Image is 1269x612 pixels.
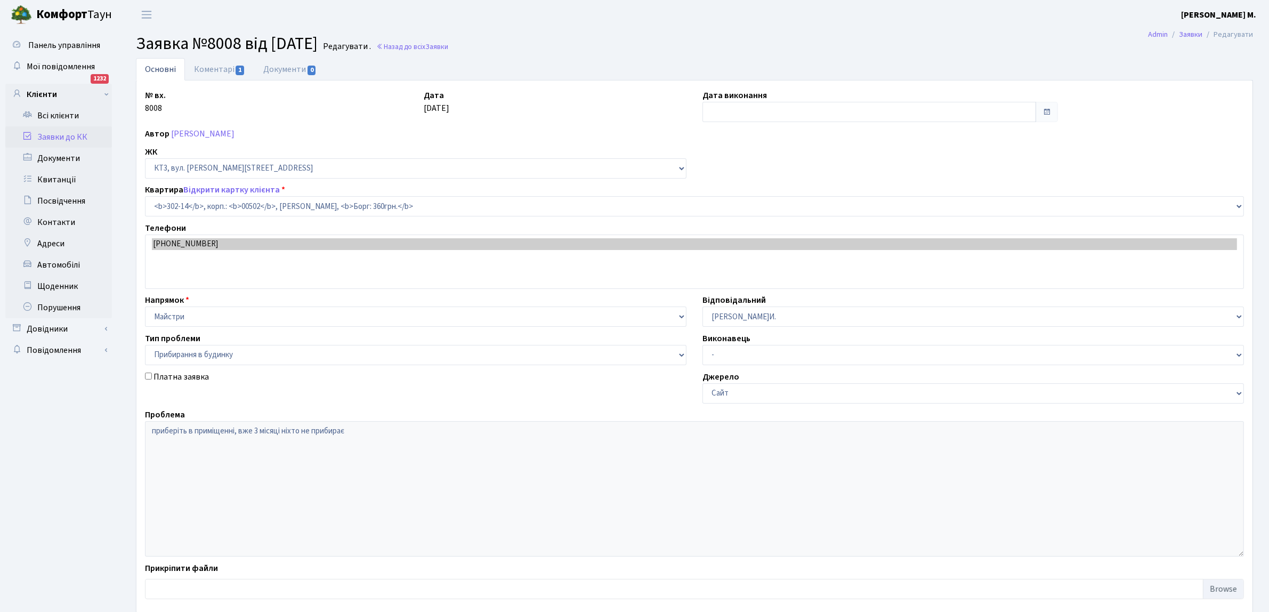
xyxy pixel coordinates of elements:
a: Коментарі [185,58,254,80]
label: Виконавець [702,332,750,345]
label: Телефони [145,222,186,235]
a: Щоденник [5,276,112,297]
textarea: приберіть в приміщенні, вже 3 місяці ніхто не прибирає [145,421,1244,557]
a: Всі клієнти [5,105,112,126]
label: Дата [424,89,444,102]
a: Основні [136,58,185,80]
option: [PHONE_NUMBER] [152,238,1237,250]
a: Панель управління [5,35,112,56]
a: Admin [1148,29,1168,40]
a: Відкрити картку клієнта [183,184,280,196]
label: Дата виконання [702,89,767,102]
a: Довідники [5,318,112,340]
span: 1 [236,66,244,75]
label: Квартира [145,183,285,196]
span: 0 [308,66,316,75]
a: Назад до всіхЗаявки [376,42,448,52]
a: [PERSON_NAME] [171,128,235,140]
b: Комфорт [36,6,87,23]
select: ) [145,196,1244,216]
label: ЖК [145,146,157,158]
a: Адреси [5,233,112,254]
label: Прикріпити файли [145,562,218,575]
li: Редагувати [1202,29,1253,41]
a: Клієнти [5,84,112,105]
button: Переключити навігацію [133,6,160,23]
label: Проблема [145,408,185,421]
select: ) [145,345,686,365]
span: Заявка №8008 від [DATE] [136,31,318,56]
a: Посвідчення [5,190,112,212]
div: 1232 [91,74,109,84]
img: logo.png [11,4,32,26]
span: Заявки [425,42,448,52]
small: Редагувати . [321,42,371,52]
a: Мої повідомлення1232 [5,56,112,77]
div: [DATE] [416,89,694,122]
a: Документи [254,58,326,80]
div: 8008 [137,89,416,122]
label: Напрямок [145,294,189,307]
label: Відповідальний [702,294,766,307]
span: Мої повідомлення [27,61,95,73]
a: Заявки [1179,29,1202,40]
label: Автор [145,127,169,140]
a: Контакти [5,212,112,233]
span: Панель управління [28,39,100,51]
a: Повідомлення [5,340,112,361]
a: Автомобілі [5,254,112,276]
label: Платна заявка [153,371,209,383]
a: [PERSON_NAME] М. [1181,9,1256,21]
a: Квитанції [5,169,112,190]
nav: breadcrumb [1132,23,1269,46]
a: Заявки до КК [5,126,112,148]
label: № вх. [145,89,166,102]
label: Джерело [702,371,739,383]
label: Тип проблеми [145,332,200,345]
a: Документи [5,148,112,169]
span: Таун [36,6,112,24]
a: Порушення [5,297,112,318]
